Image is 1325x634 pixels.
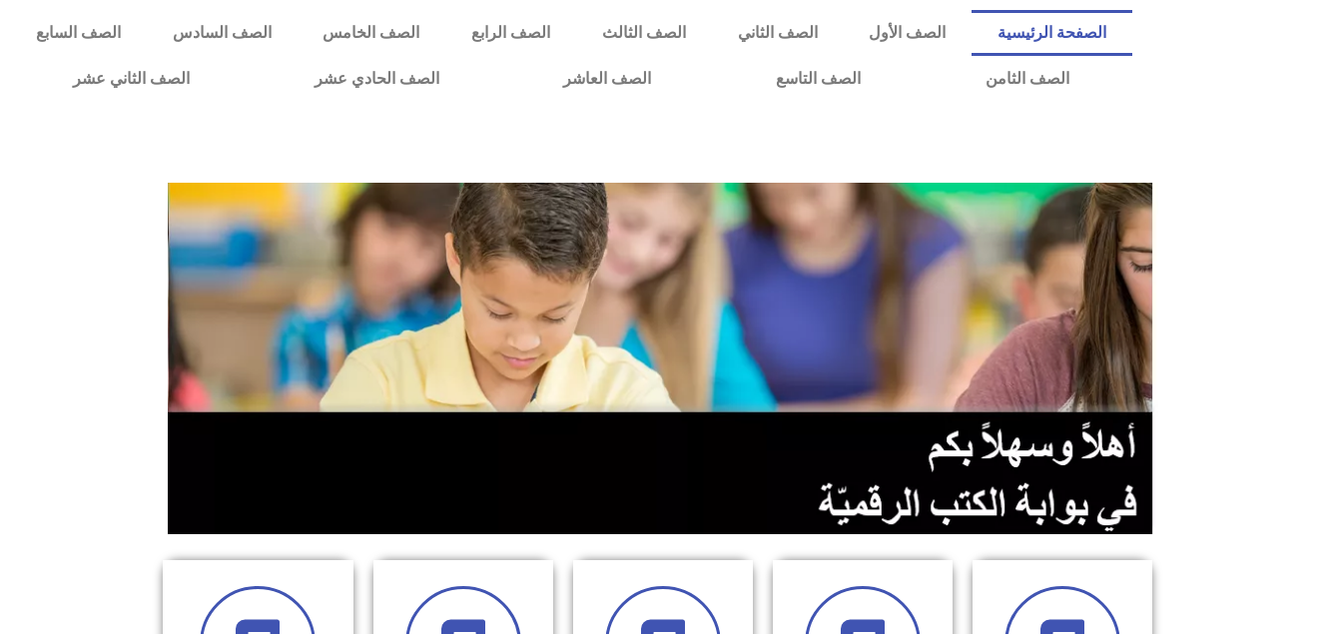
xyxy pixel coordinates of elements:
[714,56,924,102] a: الصف التاسع
[576,10,712,56] a: الصف الثالث
[445,10,576,56] a: الصف الرابع
[297,10,445,56] a: الصف الخامس
[10,10,147,56] a: الصف السابع
[252,56,501,102] a: الصف الحادي عشر
[147,10,298,56] a: الصف السادس
[924,56,1132,102] a: الصف الثامن
[972,10,1132,56] a: الصفحة الرئيسية
[10,56,252,102] a: الصف الثاني عشر
[712,10,844,56] a: الصف الثاني
[843,10,972,56] a: الصف الأول
[501,56,714,102] a: الصف العاشر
